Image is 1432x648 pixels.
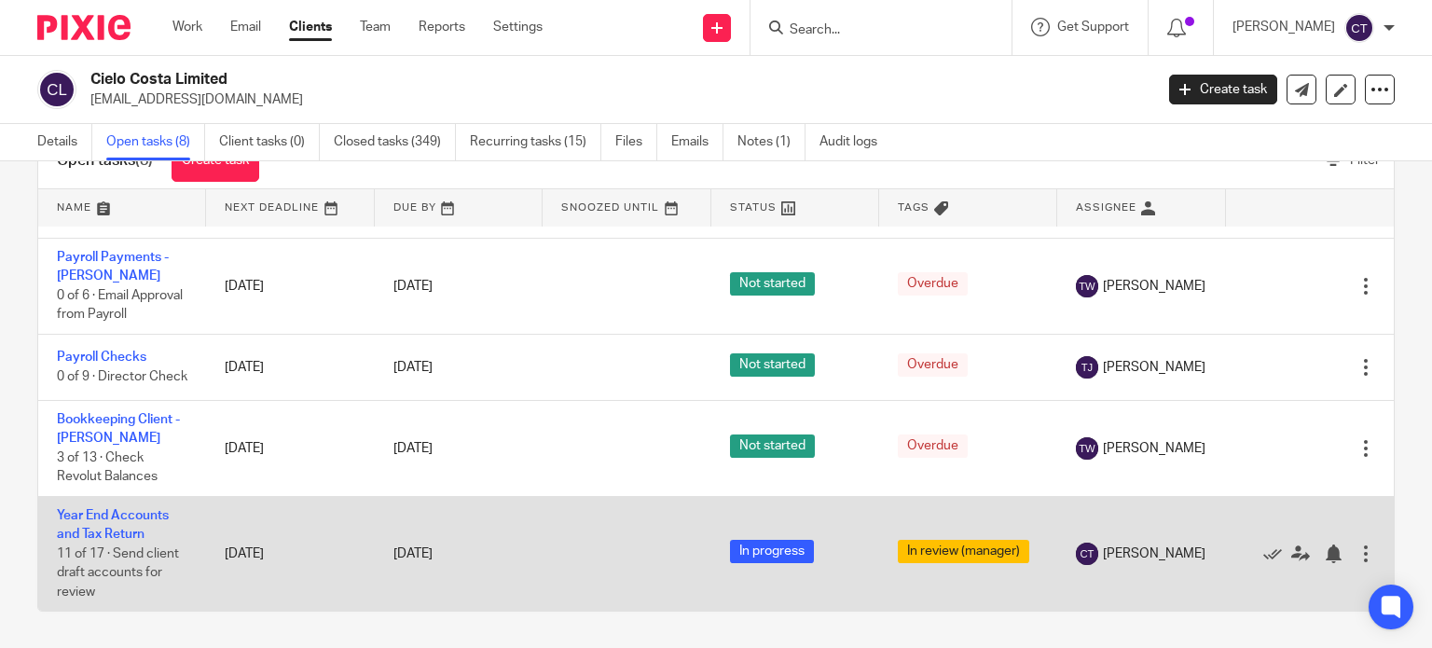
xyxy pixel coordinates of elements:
span: [PERSON_NAME] [1103,545,1205,563]
span: [DATE] [393,361,433,374]
a: Closed tasks (349) [334,124,456,160]
input: Search [788,22,956,39]
h1: Open tasks [57,151,153,171]
a: Reports [419,18,465,36]
a: Year End Accounts and Tax Return [57,509,169,541]
span: [DATE] [393,442,433,455]
span: [PERSON_NAME] [1103,358,1205,377]
td: [DATE] [206,401,374,497]
span: Overdue [898,434,968,458]
img: svg%3E [1076,356,1098,379]
span: [DATE] [393,280,433,293]
span: Snoozed Until [561,202,659,213]
a: Clients [289,18,332,36]
span: Not started [730,434,815,458]
a: Audit logs [819,124,891,160]
span: Overdue [898,353,968,377]
span: (8) [135,153,153,168]
img: svg%3E [1076,543,1098,565]
a: Recurring tasks (15) [470,124,601,160]
span: Get Support [1057,21,1129,34]
span: [PERSON_NAME] [1103,439,1205,458]
p: [EMAIL_ADDRESS][DOMAIN_NAME] [90,90,1141,109]
a: Mark as done [1263,545,1291,563]
a: Work [172,18,202,36]
span: In progress [730,540,814,563]
span: Not started [730,272,815,296]
a: Details [37,124,92,160]
p: [PERSON_NAME] [1232,18,1335,36]
img: svg%3E [1344,13,1374,43]
img: svg%3E [37,70,76,109]
span: Status [730,202,777,213]
a: Emails [671,124,723,160]
a: Notes (1) [737,124,805,160]
h2: Cielo Costa Limited [90,70,931,90]
a: Bookkeeping Client - [PERSON_NAME] [57,413,180,445]
img: svg%3E [1076,437,1098,460]
span: Filter [1350,154,1380,167]
a: Create task [172,140,259,182]
span: [DATE] [393,547,433,560]
td: [DATE] [206,496,374,611]
a: Open tasks (8) [106,124,205,160]
a: Payroll Payments - [PERSON_NAME] [57,251,169,283]
span: 11 of 17 · Send client draft accounts for review [57,547,179,599]
span: 0 of 6 · Email Approval from Payroll [57,289,183,322]
a: Email [230,18,261,36]
span: Overdue [898,272,968,296]
a: Settings [493,18,543,36]
img: svg%3E [1076,275,1098,297]
a: Files [615,124,657,160]
span: [PERSON_NAME] [1103,277,1205,296]
td: [DATE] [206,238,374,334]
span: 3 of 13 · Check Revolut Balances [57,451,158,484]
a: Team [360,18,391,36]
span: Not started [730,353,815,377]
td: [DATE] [206,334,374,400]
img: Pixie [37,15,131,40]
a: Client tasks (0) [219,124,320,160]
a: Create task [1169,75,1277,104]
a: Payroll Checks [57,351,146,364]
span: Tags [898,202,929,213]
span: 0 of 9 · Director Check [57,370,187,383]
span: In review (manager) [898,540,1029,563]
